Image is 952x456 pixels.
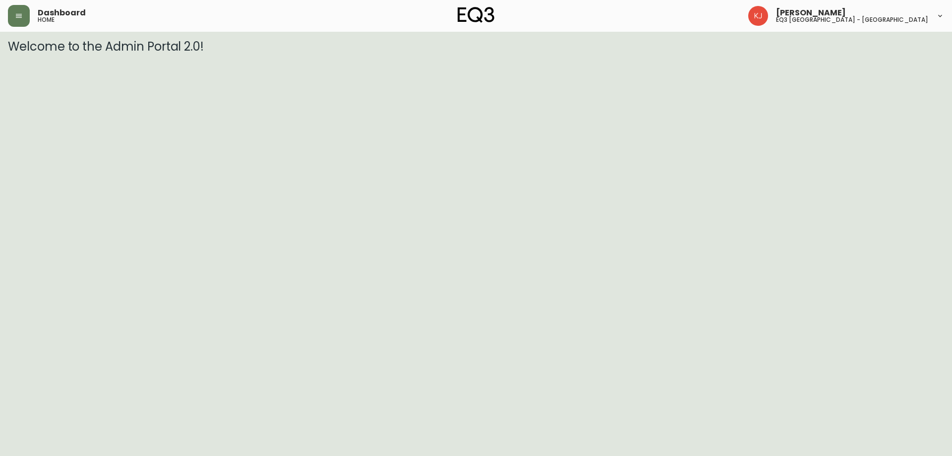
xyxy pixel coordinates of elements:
h3: Welcome to the Admin Portal 2.0! [8,40,944,54]
img: 24a625d34e264d2520941288c4a55f8e [748,6,768,26]
h5: eq3 [GEOGRAPHIC_DATA] - [GEOGRAPHIC_DATA] [776,17,928,23]
h5: home [38,17,55,23]
span: [PERSON_NAME] [776,9,846,17]
img: logo [458,7,494,23]
span: Dashboard [38,9,86,17]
